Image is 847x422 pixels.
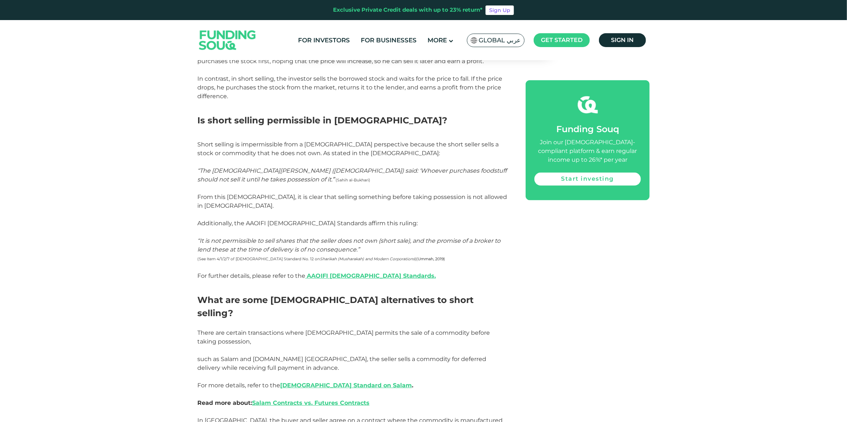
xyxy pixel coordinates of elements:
img: fsicon [578,95,598,115]
span: (Sahih al-Bukhari) [336,178,370,183]
span: Is short selling permissible in [DEMOGRAPHIC_DATA]? [197,115,447,126]
a: Sign Up [486,5,514,15]
span: (See Item 4/1/2/7 of [DEMOGRAPHIC_DATA] Standard No. 12 on ) [197,257,445,261]
span: Short selling is impermissible from a [DEMOGRAPHIC_DATA] perspective because the short seller sel... [197,141,499,157]
span: What are some [DEMOGRAPHIC_DATA] alternatives to short selling? [197,295,473,318]
span: From this [DEMOGRAPHIC_DATA], it is clear that selling something before taking possession is not ... [197,193,507,227]
span: Global عربي [479,36,521,45]
span: More [428,37,447,44]
span: ” [333,176,370,183]
div: Join our [DEMOGRAPHIC_DATA]-compliant platform & earn regular income up to 26%* per year [534,138,641,165]
em: Sharikah (Musharakah) and Modern Corporations [320,257,415,261]
strong: AAOIFI [DEMOGRAPHIC_DATA] Standards. [307,272,436,279]
span: Funding Souq [556,124,619,135]
span: Sign in [611,37,634,43]
a: For Businesses [359,34,419,46]
span: For further details, please refer to the [197,272,440,279]
span: Read more about: [197,399,370,406]
img: Logo [192,22,263,59]
a: Start investing [534,173,641,186]
a: For Investors [297,34,352,46]
span: (Ummah, 2019) [416,257,445,261]
img: SA Flag [471,37,477,43]
a: [DEMOGRAPHIC_DATA] Standard on Salam [280,382,412,389]
span: Get started [541,37,583,43]
span: There are certain transactions where [DEMOGRAPHIC_DATA] permits the sale of a commodity before ta... [197,329,490,389]
a: Salam Contracts vs. Futures Contracts [252,399,370,406]
span: “The [DEMOGRAPHIC_DATA][PERSON_NAME] ( [197,167,334,174]
strong: . [280,382,413,389]
div: Exclusive Private Credit deals with up to 23% return* [333,6,483,14]
span: [DEMOGRAPHIC_DATA] [334,167,402,174]
a: Sign in [599,33,646,47]
a: AAOIFI [DEMOGRAPHIC_DATA] Standards. [305,272,436,279]
span: “It is not permissible to sell shares that the seller does not own (short sale), and the promise ... [197,237,500,253]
